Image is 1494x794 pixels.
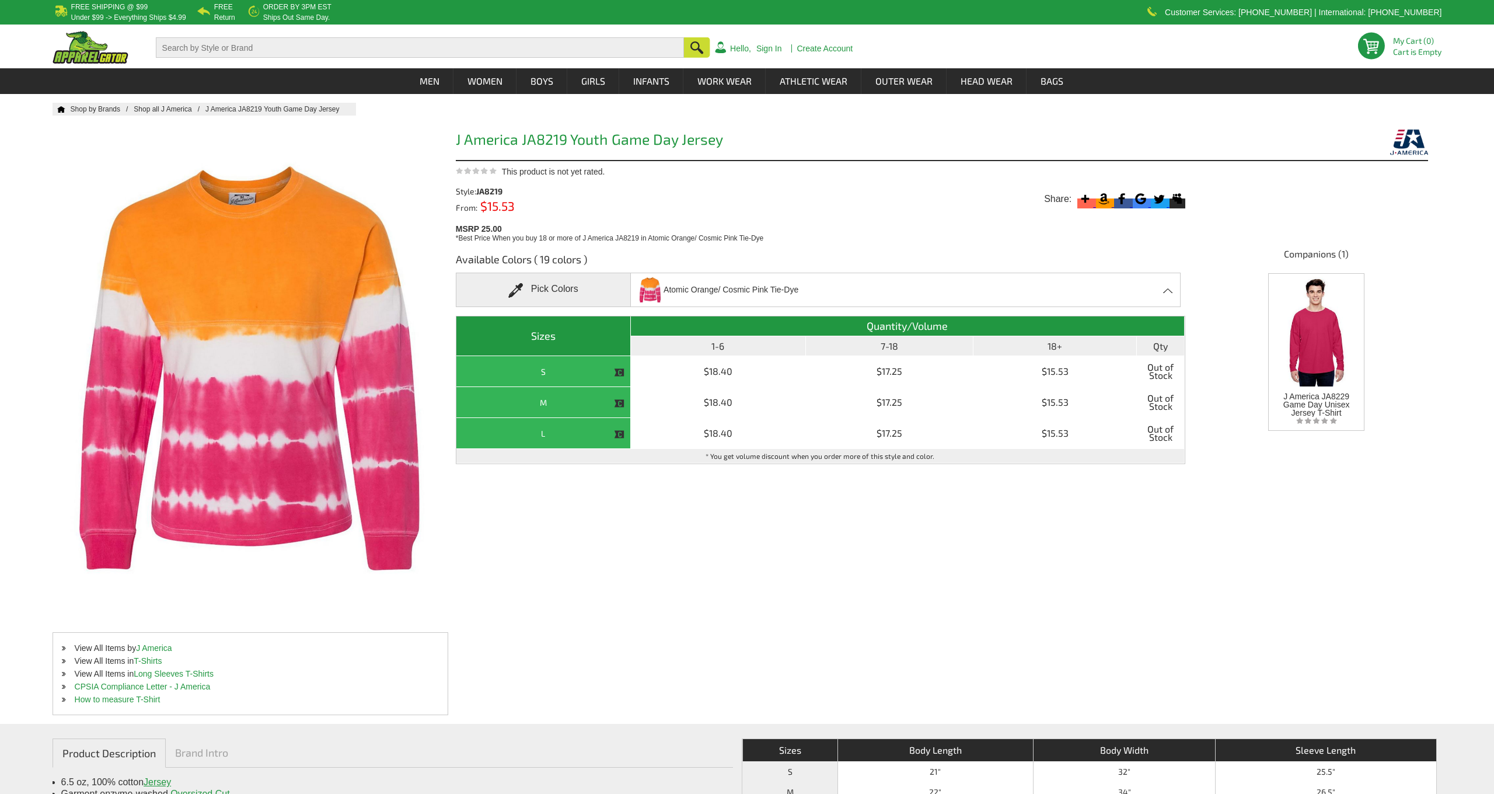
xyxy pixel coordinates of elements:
[806,356,973,387] td: $17.25
[797,44,853,53] a: Create Account
[806,336,973,356] th: 7-18
[631,387,805,418] td: $18.40
[136,643,172,653] a: J America
[71,3,148,11] b: Free Shipping @ $99
[1096,191,1112,207] svg: Amazon
[53,739,166,768] a: Product Description
[134,669,214,678] a: Long Sleeves T-Shirts
[631,336,805,356] th: 1-6
[631,418,805,449] td: $18.40
[53,667,448,680] li: View All Items in
[837,761,1033,782] td: 21"
[502,167,605,176] span: This product is not yet rated.
[1393,48,1441,56] span: Cart is Empty
[456,167,497,175] img: This product is not yet rated.
[664,280,798,300] span: Atomic Orange/ Cosmic Pink Tie-Dye
[214,14,235,21] p: Return
[53,106,65,113] a: Home
[1033,761,1215,782] td: 32"
[973,418,1137,449] td: $15.53
[156,37,685,58] input: Search by Style or Brand
[973,356,1137,387] td: $15.53
[1044,193,1071,205] span: Share:
[71,105,134,113] a: Shop by Brands
[263,3,331,11] b: Order by 3PM EST
[766,68,861,94] a: Athletic Wear
[53,31,128,64] img: ApparelGator
[205,105,351,113] a: J America JA8219 Youth Game Day Jersey
[742,739,837,761] th: Sizes
[638,274,662,305] img: j-america_JA8219_a-org-csm-pk-td.jpg
[1296,417,1337,424] img: listing_empty_star.svg
[166,739,238,767] a: Brand Intro
[1114,191,1130,207] svg: Facebook
[806,387,973,418] td: $17.25
[61,776,725,788] li: 6.5 oz, 100% cotton
[1165,9,1441,16] p: Customer Services: [PHONE_NUMBER] | International: [PHONE_NUMBER]
[406,68,453,94] a: Men
[684,68,765,94] a: Work Wear
[456,187,640,196] div: Style:
[456,132,1185,150] h1: J America JA8219 Youth Game Day Jersey
[1140,359,1181,384] span: Out of Stock
[806,418,973,449] td: $17.25
[1215,739,1436,761] th: Sleeve Length
[454,68,516,94] a: Women
[214,3,233,11] b: Free
[456,418,631,449] th: L
[456,252,1185,273] h3: Available Colors ( 19 colors )
[263,14,331,21] p: ships out same day.
[53,654,448,667] li: View All Items in
[1077,191,1093,207] svg: More
[1283,392,1350,417] span: J America JA8229 Game Day Unisex Jersey T-Shirt
[456,449,1185,464] td: * You get volume discount when you order more of this style and color.
[756,44,782,53] a: Sign In
[742,761,837,782] th: S
[1140,421,1181,445] span: Out of Stock
[614,429,624,440] img: This item is CLOSEOUT!
[568,68,619,94] a: Girls
[144,777,171,787] a: Jersey
[456,387,631,418] th: M
[1273,274,1360,386] img: J America JA8229 Men's Game Day Jersey T-Shirt
[947,68,1026,94] a: Head Wear
[631,356,805,387] td: $18.40
[614,367,624,378] img: This item is CLOSEOUT!
[53,642,448,654] li: View All Items by
[456,273,631,307] div: Pick Colors
[1205,248,1428,266] h4: Companions (1)
[614,398,624,409] img: This item is CLOSEOUT!
[1151,191,1167,207] svg: Twitter
[75,695,160,704] a: How to measure T-Shirt
[1027,68,1077,94] a: Bags
[1133,191,1149,207] svg: Google Bookmark
[1033,739,1215,761] th: Body Width
[1170,191,1185,207] svg: Myspace
[476,186,502,196] span: JA8219
[71,14,186,21] p: under $99 -> everything ships $4.99
[456,356,631,387] th: S
[730,44,751,53] a: Hello,
[973,336,1137,356] th: 18+
[973,387,1137,418] td: $15.53
[456,201,640,212] div: From:
[1390,127,1428,157] img: J America
[631,316,1184,336] th: Quantity/Volume
[456,221,1192,243] div: MSRP 25.00
[134,656,162,666] a: T-Shirts
[456,234,764,242] span: *Best Price When you buy 18 or more of J America JA8219 in Atomic Orange/ Cosmic Pink Tie-Dye
[620,68,683,94] a: Infants
[456,316,631,356] th: Sizes
[477,198,515,213] span: $15.53
[862,68,946,94] a: Outer Wear
[1393,37,1437,45] li: My Cart (0)
[1273,274,1360,417] a: J America JA8229 Game Day Unisex Jersey T-Shirt
[75,682,211,691] a: CPSIA Compliance Letter - J America
[837,739,1033,761] th: Body Length
[1137,336,1184,356] th: Qty
[134,105,205,113] a: Shop all J America
[517,68,567,94] a: Boys
[1140,390,1181,415] span: Out of Stock
[1215,761,1436,782] td: 25.5"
